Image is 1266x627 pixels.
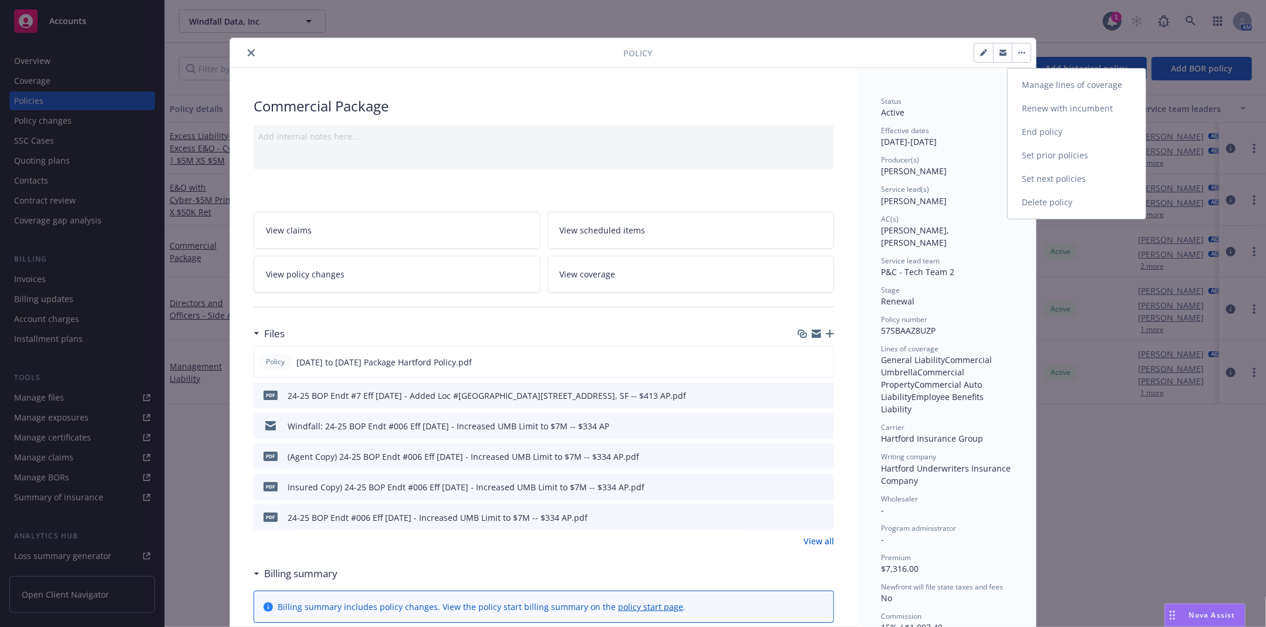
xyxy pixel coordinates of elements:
button: download file [800,420,809,432]
span: View scheduled items [560,224,646,236]
div: (Agent Copy) 24-25 BOP Endt #006 Eff [DATE] - Increased UMB Limit to $7M -- $334 AP.pdf [288,450,639,463]
button: preview file [819,420,829,432]
button: preview file [819,389,829,402]
a: View policy changes [254,256,541,293]
span: Nova Assist [1189,610,1235,620]
span: pdf [264,482,278,491]
span: - [881,534,884,545]
span: pdf [264,391,278,399]
span: Service lead team [881,256,940,266]
div: Billing summary includes policy changes. View the policy start billing summary on the . [278,601,686,613]
h3: Files [264,326,285,341]
a: View scheduled items [548,212,835,249]
a: View claims [254,212,541,249]
span: Service lead(s) [881,184,929,194]
span: View claims [266,224,312,236]
button: download file [800,481,809,493]
span: View policy changes [266,268,345,280]
div: Windfall: 24-25 BOP Endt #006 Eff [DATE] - Increased UMB Limit to $7M -- $334 AP [288,420,609,432]
span: Employee Benefits Liability [881,391,986,415]
div: Add internal notes here... [258,130,829,143]
span: Policy [264,357,287,367]
span: - [881,504,884,516]
span: Hartford Underwriters Insurance Company [881,463,1013,486]
button: download file [800,389,809,402]
span: [PERSON_NAME] [881,165,947,177]
div: Drag to move [1165,604,1180,626]
button: download file [800,511,809,524]
button: download file [800,450,809,463]
span: Carrier [881,422,904,432]
button: preview file [819,511,829,524]
div: Commercial Package [254,96,834,116]
span: Commercial Auto Liability [881,379,984,402]
span: View coverage [560,268,616,280]
span: pdf [264,513,278,521]
button: preview file [819,450,829,463]
span: No [881,592,892,604]
span: Wholesaler [881,494,918,504]
span: pdf [264,452,278,460]
div: 24-25 BOP Endt #006 Eff [DATE] - Increased UMB Limit to $7M -- $334 AP.pdf [288,511,588,524]
span: Status [881,96,902,106]
span: [PERSON_NAME], [PERSON_NAME] [881,225,951,248]
span: Hartford Insurance Group [881,433,983,444]
span: Commercial Umbrella [881,354,994,378]
span: Effective dates [881,126,929,135]
span: Premium [881,553,911,562]
span: Commission [881,611,921,621]
a: policy start page [618,601,683,612]
div: Insured Copy) 24-25 BOP Endt #006 Eff [DATE] - Increased UMB Limit to $7M -- $334 AP.pdf [288,481,644,493]
span: Program administrator [881,523,956,533]
span: 57SBAAZ8UZP [881,325,936,336]
span: Writing company [881,452,936,462]
span: Lines of coverage [881,344,938,354]
div: Files [254,326,285,341]
span: [DATE] to [DATE] Package Hartford Policy.pdf [296,356,472,368]
span: AC(s) [881,214,899,224]
h3: Billing summary [264,566,337,581]
button: preview file [818,356,829,368]
span: Policy [623,47,652,59]
a: View all [804,535,834,547]
button: Nova Assist [1164,604,1245,627]
span: Renewal [881,296,914,307]
span: General Liability [881,354,945,365]
span: Active [881,107,904,118]
span: Commercial Property [881,367,967,390]
span: $7,316.00 [881,563,919,574]
div: 24-25 BOP Endt #7 Eff [DATE] - Added Loc #[GEOGRAPHIC_DATA][STREET_ADDRESS], SF -- $413 AP.pdf [288,389,686,402]
div: [DATE] - [DATE] [881,126,1012,148]
button: download file [799,356,809,368]
span: Stage [881,285,900,295]
a: View coverage [548,256,835,293]
button: preview file [819,481,829,493]
span: P&C - Tech Team 2 [881,266,954,277]
button: close [244,46,258,60]
div: Billing summary [254,566,337,581]
span: Policy number [881,314,927,324]
span: Newfront will file state taxes and fees [881,582,1003,592]
span: Producer(s) [881,155,919,165]
span: [PERSON_NAME] [881,195,947,206]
